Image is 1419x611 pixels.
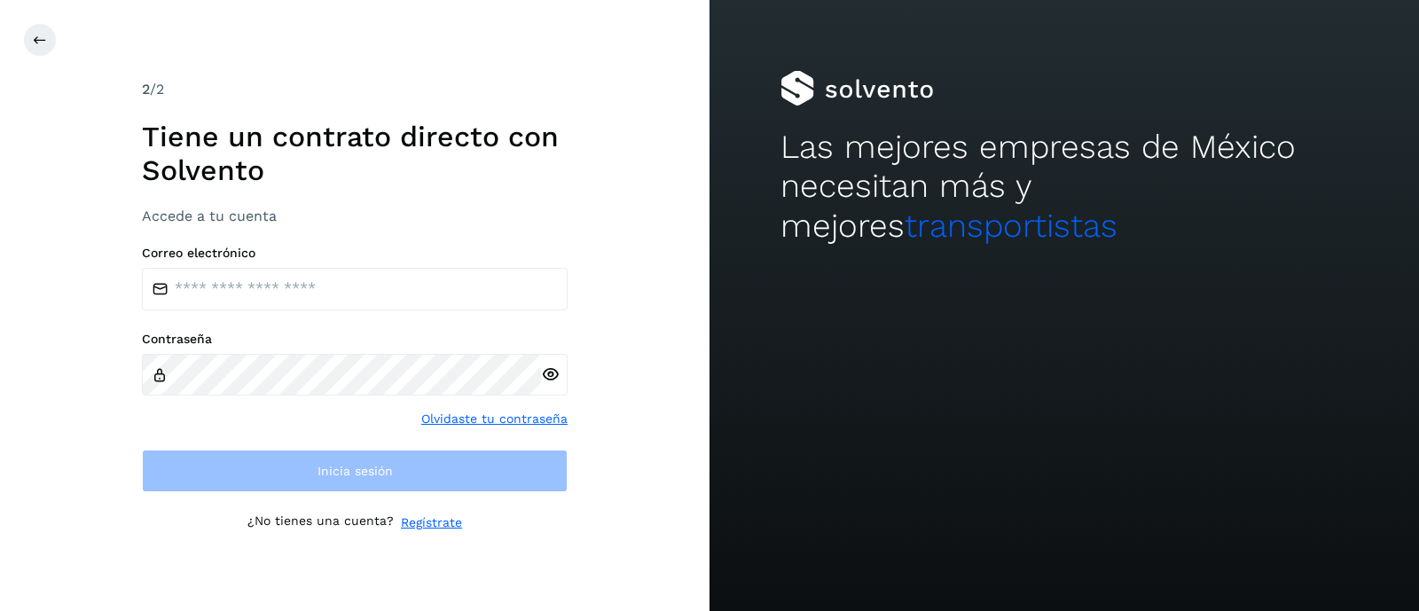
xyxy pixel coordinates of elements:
p: ¿No tienes una cuenta? [247,513,394,532]
h3: Accede a tu cuenta [142,208,568,224]
h1: Tiene un contrato directo con Solvento [142,120,568,188]
a: Olvidaste tu contraseña [421,410,568,428]
a: Regístrate [401,513,462,532]
div: /2 [142,79,568,100]
label: Contraseña [142,332,568,347]
button: Inicia sesión [142,450,568,492]
span: 2 [142,81,150,98]
span: Inicia sesión [318,465,393,477]
h2: Las mejores empresas de México necesitan más y mejores [780,128,1348,246]
span: transportistas [905,207,1117,245]
label: Correo electrónico [142,246,568,261]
